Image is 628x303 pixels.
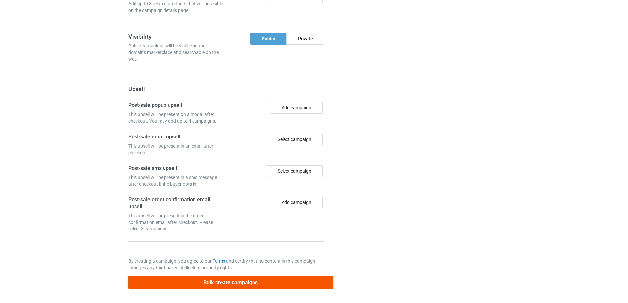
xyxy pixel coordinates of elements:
[266,134,323,145] div: Select campaign
[128,102,224,109] h4: Post-sale popup upsell
[213,258,225,264] a: Terms
[128,212,224,232] div: This upsell will be present in the order confirmation email after checkout. Please select 3 campa...
[128,258,324,271] p: By creating a campaign, you agree to our and certify that no content in this campaign infringes a...
[128,197,224,210] h4: Post-sale order confirmation email upsell
[128,143,224,156] div: This upsell will be present in an email after checkout.
[128,0,224,14] div: Add up to 3 related products that will be visible on the campaign details page
[270,102,323,114] button: Add campaign
[128,174,224,187] div: This upsell will be present in a sms message after checkout if the buyer opts in.
[286,33,324,45] div: Private
[128,33,224,40] h3: Visibility
[266,165,323,177] div: Select campaign
[128,43,224,62] div: Public campaigns will be visible on the domain's marketplace and searchable on the web.
[128,111,224,124] div: This upsell will be present on a modal after checkout. You may add up to 4 campaigns.
[270,197,323,208] button: Add campaign
[128,85,324,93] h3: Upsell
[128,276,333,289] button: Bulk create campaigns
[128,165,224,172] h4: Post-sale sms upsell
[250,33,286,45] div: Public
[128,134,224,140] h4: Post-sale email upsell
